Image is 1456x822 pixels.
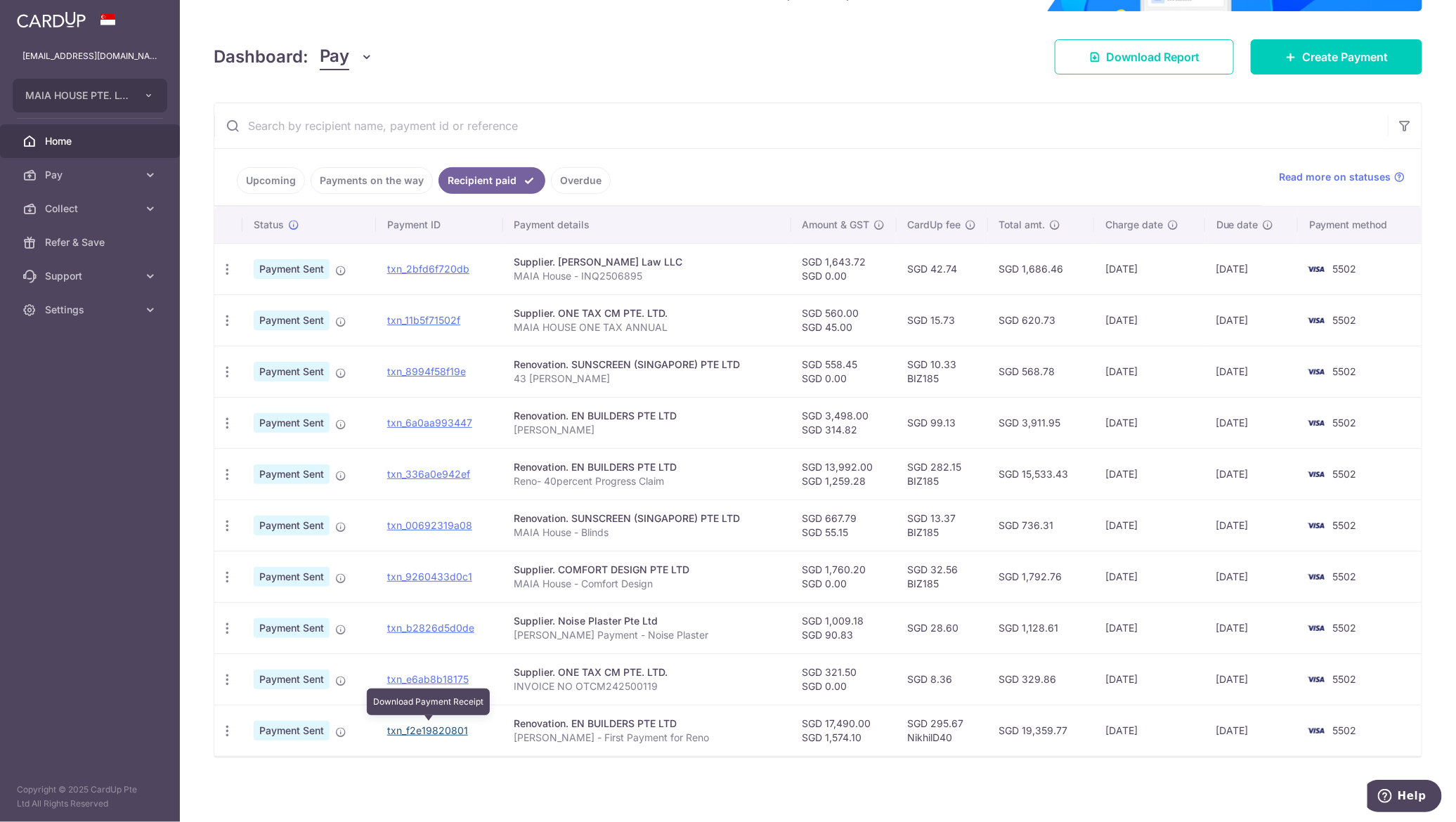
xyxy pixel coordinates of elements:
td: [DATE] [1205,294,1298,346]
td: [DATE] [1205,448,1298,500]
td: SGD 15.73 [897,294,988,346]
td: SGD 1,792.76 [988,551,1095,602]
span: Payment Sent [254,567,330,587]
td: SGD 17,490.00 SGD 1,574.10 [791,705,897,756]
span: Create Payment [1302,48,1388,65]
td: SGD 13.37 BIZ185 [897,500,988,551]
span: Due date [1216,218,1259,232]
a: txn_11b5f71502f [387,314,460,326]
p: MAIA House - Comfort Design [514,577,780,591]
td: SGD 99.13 [897,397,988,448]
td: [DATE] [1205,397,1298,448]
a: txn_e6ab8b18175 [387,673,469,685]
p: [PERSON_NAME] Payment - Noise Plaster [514,628,780,642]
td: [DATE] [1094,448,1205,500]
th: Payment details [503,207,791,243]
td: [DATE] [1094,551,1205,602]
div: Renovation. SUNSCREEN (SINGAPORE) PTE LTD [514,358,780,372]
span: Download Report [1106,48,1200,65]
a: Read more on statuses [1279,170,1405,184]
img: Bank Card [1302,671,1330,688]
td: [DATE] [1094,243,1205,294]
td: SGD 558.45 SGD 0.00 [791,346,897,397]
a: txn_336a0e942ef [387,468,470,480]
span: Support [45,269,138,283]
th: Payment method [1298,207,1422,243]
img: Bank Card [1302,722,1330,739]
td: SGD 295.67 NikhilD40 [897,705,988,756]
td: [DATE] [1205,346,1298,397]
input: Search by recipient name, payment id or reference [214,103,1388,148]
td: SGD 568.78 [988,346,1095,397]
td: SGD 8.36 [897,653,988,705]
p: INVOICE NO OTCM242500119 [514,679,780,693]
span: Payment Sent [254,618,330,638]
span: Payment Sent [254,362,330,381]
a: txn_9260433d0c1 [387,570,472,582]
td: SGD 736.31 [988,500,1095,551]
div: Renovation. EN BUILDERS PTE LTD [514,460,780,474]
img: Bank Card [1302,517,1330,534]
span: Payment Sent [254,721,330,741]
p: Reno- 40percent Progress Claim [514,474,780,488]
td: SGD 13,992.00 SGD 1,259.28 [791,448,897,500]
p: 43 [PERSON_NAME] [514,372,780,386]
span: 5502 [1333,519,1357,531]
td: [DATE] [1094,705,1205,756]
span: Collect [45,202,138,216]
span: 5502 [1333,417,1357,429]
img: CardUp [17,11,86,28]
td: SGD 15,533.43 [988,448,1095,500]
td: SGD 10.33 BIZ185 [897,346,988,397]
span: 5502 [1333,365,1357,377]
td: SGD 1,760.20 SGD 0.00 [791,551,897,602]
td: [DATE] [1094,294,1205,346]
td: SGD 1,643.72 SGD 0.00 [791,243,897,294]
div: Supplier. COMFORT DESIGN PTE LTD [514,563,780,577]
div: Supplier. ONE TAX CM PTE. LTD. [514,306,780,320]
a: txn_f2e19820801 [387,724,468,736]
a: txn_b2826d5d0de [387,622,474,634]
td: [DATE] [1205,653,1298,705]
iframe: Opens a widget where you can find more information [1367,780,1442,815]
td: SGD 329.86 [988,653,1095,705]
span: Charge date [1105,218,1163,232]
span: 5502 [1333,314,1357,326]
img: Bank Card [1302,261,1330,278]
p: [PERSON_NAME] - First Payment for Reno [514,731,780,745]
div: Download Payment Receipt [367,689,490,715]
td: SGD 620.73 [988,294,1095,346]
td: [DATE] [1094,500,1205,551]
img: Bank Card [1302,312,1330,329]
td: [DATE] [1205,602,1298,653]
img: Bank Card [1302,363,1330,380]
span: Refer & Save [45,235,138,249]
img: Bank Card [1302,568,1330,585]
button: MAIA HOUSE PTE. LTD. [13,79,167,112]
span: Amount & GST [802,218,870,232]
span: Payment Sent [254,413,330,433]
td: [DATE] [1205,500,1298,551]
td: [DATE] [1094,653,1205,705]
span: Payment Sent [254,259,330,279]
td: [DATE] [1205,243,1298,294]
a: txn_2bfd6f720db [387,263,469,275]
td: [DATE] [1205,551,1298,602]
span: CardUp fee [908,218,961,232]
td: SGD 19,359.77 [988,705,1095,756]
a: Recipient paid [438,167,545,194]
td: SGD 321.50 SGD 0.00 [791,653,897,705]
p: [EMAIL_ADDRESS][DOMAIN_NAME] [22,49,157,63]
td: SGD 1,009.18 SGD 90.83 [791,602,897,653]
a: txn_00692319a08 [387,519,472,531]
td: SGD 3,498.00 SGD 314.82 [791,397,897,448]
img: Bank Card [1302,415,1330,431]
span: Payment Sent [254,311,330,330]
a: txn_8994f58f19e [387,365,466,377]
p: MAIA House - Blinds [514,526,780,540]
a: Create Payment [1251,39,1422,74]
td: SGD 1,686.46 [988,243,1095,294]
div: Supplier. [PERSON_NAME] Law LLC [514,255,780,269]
td: SGD 667.79 SGD 55.15 [791,500,897,551]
